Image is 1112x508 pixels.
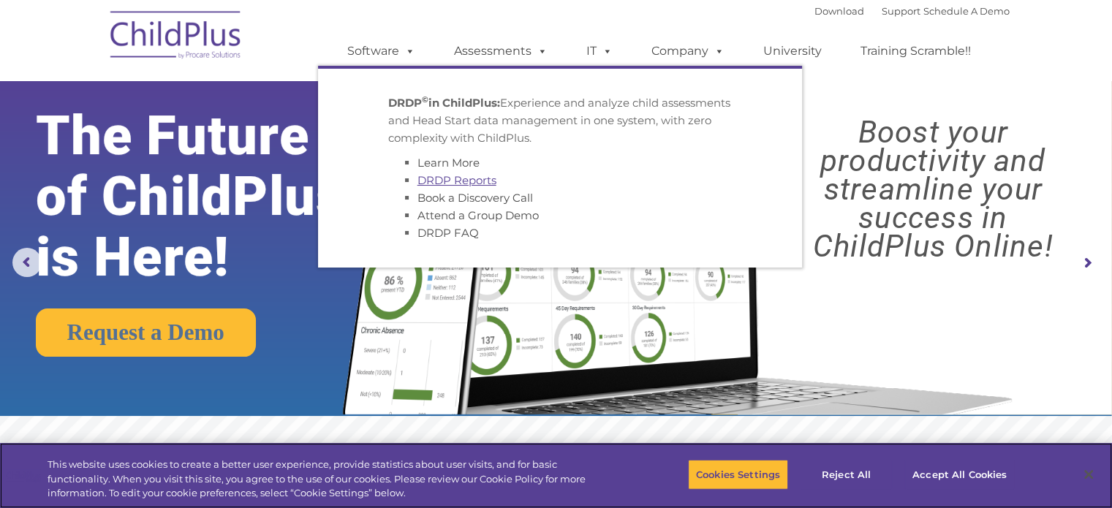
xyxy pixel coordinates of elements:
button: Cookies Settings [688,459,788,490]
a: DRDP Reports [417,173,496,187]
strong: DRDP in ChildPlus: [388,96,500,110]
button: Reject All [801,459,892,490]
button: Accept All Cookies [904,459,1015,490]
a: Schedule A Demo [923,5,1010,17]
a: Training Scramble!! [846,37,986,66]
a: Request a Demo [36,308,256,357]
a: Support [882,5,920,17]
img: ChildPlus by Procare Solutions [103,1,249,74]
p: Experience and analyze child assessments and Head Start data management in one system, with zero ... [388,94,732,147]
a: DRDP FAQ [417,226,479,240]
a: IT [572,37,627,66]
sup: © [422,94,428,105]
div: This website uses cookies to create a better user experience, provide statistics about user visit... [48,458,612,501]
button: Close [1073,458,1105,490]
a: Learn More [417,156,480,170]
a: Book a Discovery Call [417,191,533,205]
rs-layer: The Future of ChildPlus is Here! [36,105,391,287]
font: | [814,5,1010,17]
a: Software [333,37,430,66]
a: Assessments [439,37,562,66]
a: Company [637,37,739,66]
a: Attend a Group Demo [417,208,539,222]
a: Download [814,5,864,17]
a: University [749,37,836,66]
rs-layer: Boost your productivity and streamline your success in ChildPlus Online! [768,118,1098,260]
